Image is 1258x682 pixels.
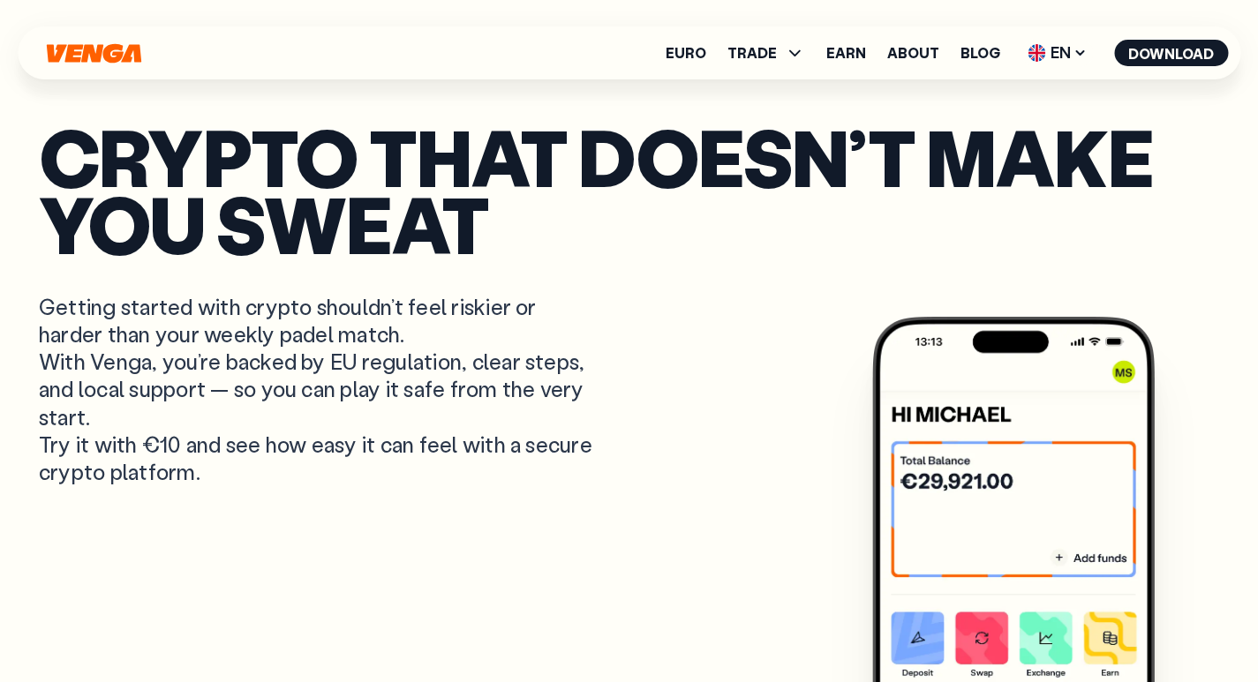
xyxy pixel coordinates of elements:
span: TRADE [727,42,805,64]
a: Euro [666,46,706,60]
span: TRADE [727,46,777,60]
a: Earn [826,46,866,60]
span: EN [1021,39,1093,67]
button: Download [1114,40,1228,66]
svg: Home [44,43,143,64]
img: flag-uk [1028,44,1045,62]
a: About [887,46,939,60]
p: Getting started with crypto shouldn’t feel riskier or harder than your weekly padel match. With V... [39,293,597,485]
a: Blog [960,46,1000,60]
p: Crypto that doesn’t make you sweat [39,123,1219,258]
